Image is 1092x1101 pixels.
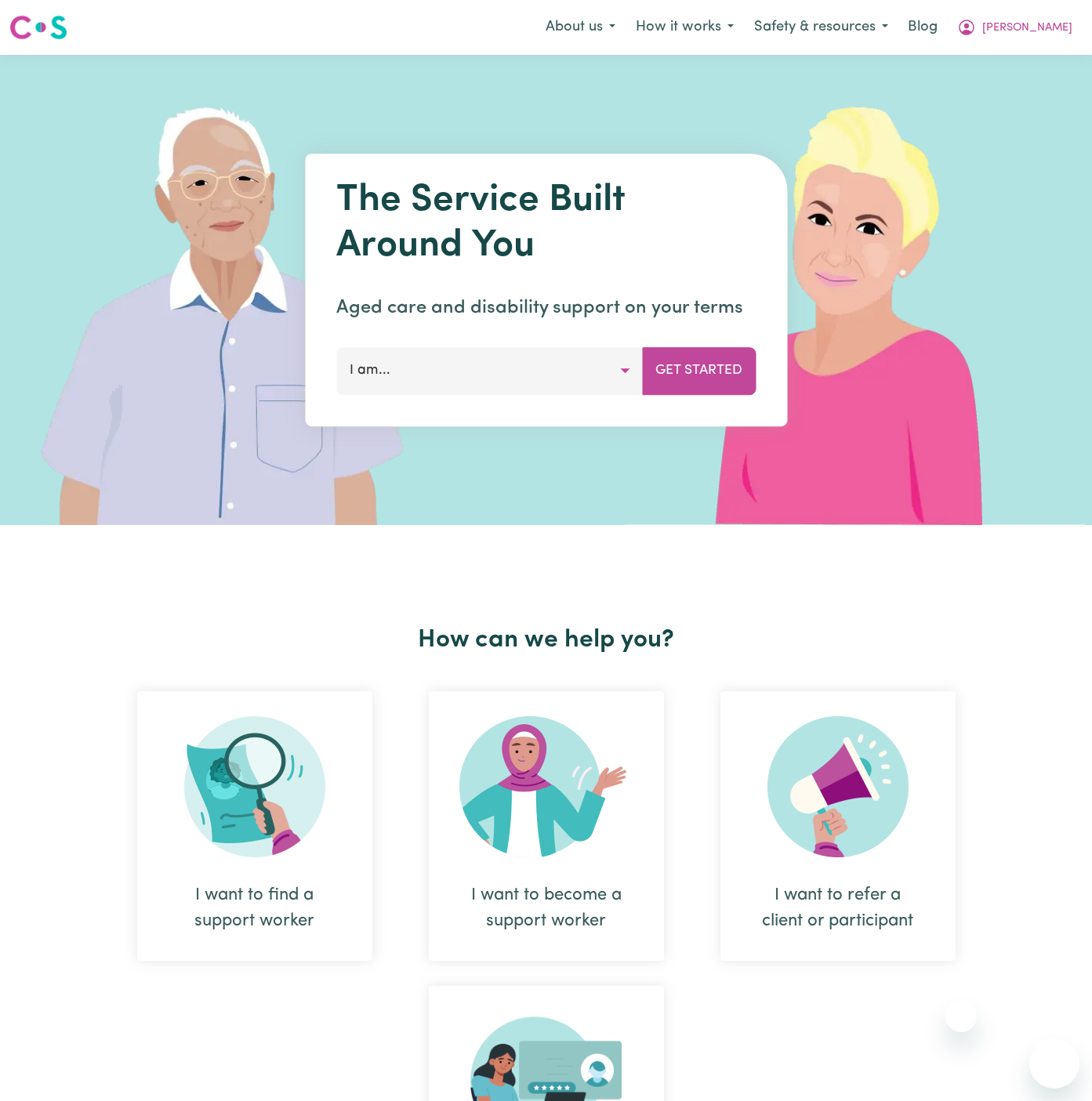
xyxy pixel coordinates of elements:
iframe: Close message [945,1001,977,1032]
div: I want to become a support worker [429,691,664,961]
button: How it works [626,11,744,44]
img: Become Worker [459,716,633,857]
h1: The Service Built Around You [336,179,756,269]
button: My Account [947,11,1083,44]
div: I want to become a support worker [466,882,626,934]
button: I am... [336,347,643,394]
div: I want to refer a client or participant [758,882,918,934]
img: Refer [767,716,909,857]
iframe: Button to launch messaging window [1029,1038,1079,1088]
button: Safety & resources [744,11,898,44]
button: About us [535,11,626,44]
a: Careseekers logo [9,9,67,45]
span: [PERSON_NAME] [982,20,1072,37]
div: I want to find a support worker [175,882,335,934]
div: I want to find a support worker [137,691,372,961]
a: Blog [898,10,947,45]
div: I want to refer a client or participant [720,691,956,961]
img: Careseekers logo [9,13,67,42]
button: Get Started [642,347,756,394]
img: Search [184,716,325,857]
p: Aged care and disability support on your terms [336,294,756,322]
h2: How can we help you? [109,625,984,655]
